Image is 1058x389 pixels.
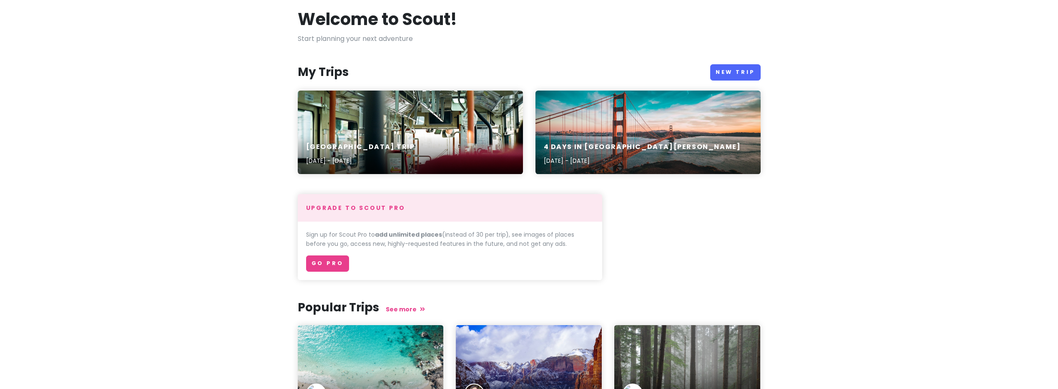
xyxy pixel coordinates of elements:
a: See more [386,305,425,313]
p: [DATE] - [DATE] [544,156,741,165]
a: New Trip [710,64,761,81]
h3: Popular Trips [298,300,761,315]
h3: My Trips [298,65,349,80]
h6: 4 Days in [GEOGRAPHIC_DATA][PERSON_NAME] [544,143,741,152]
p: Start planning your next adventure [298,33,761,44]
strong: add unlimited places [375,230,442,239]
a: Go Pro [306,255,349,272]
a: the interior of a public transit bus with red seats[GEOGRAPHIC_DATA] Trip[DATE] - [DATE] [298,91,523,174]
h6: [GEOGRAPHIC_DATA] Trip [306,143,415,152]
h4: Upgrade to Scout Pro [306,204,594,212]
h1: Welcome to Scout! [298,8,457,30]
a: 4 Days in [GEOGRAPHIC_DATA][PERSON_NAME][DATE] - [DATE] [535,91,761,174]
p: Sign up for Scout Pro to (instead of 30 per trip), see images of places before you go, access new... [306,230,594,249]
p: [DATE] - [DATE] [306,156,415,165]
